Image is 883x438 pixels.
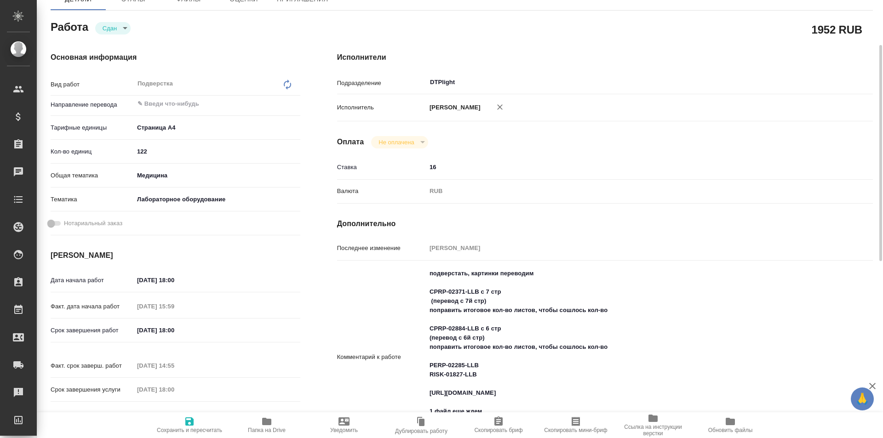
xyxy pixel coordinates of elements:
[51,250,300,261] h4: [PERSON_NAME]
[395,428,447,434] span: Дублировать работу
[305,412,383,438] button: Уведомить
[460,412,537,438] button: Скопировать бриф
[134,359,214,372] input: Пустое поле
[426,241,828,255] input: Пустое поле
[337,163,426,172] p: Ставка
[134,192,300,207] div: Лабораторное оборудование
[337,244,426,253] p: Последнее изменение
[51,385,134,394] p: Срок завершения услуги
[51,100,134,109] p: Направление перевода
[426,183,828,199] div: RUB
[337,103,426,112] p: Исполнитель
[51,18,88,34] h2: Работа
[330,427,358,433] span: Уведомить
[337,218,873,229] h4: Дополнительно
[337,137,364,148] h4: Оплата
[537,412,614,438] button: Скопировать мини-бриф
[295,103,297,105] button: Open
[51,276,134,285] p: Дата начала работ
[134,273,214,287] input: ✎ Введи что-нибудь
[228,412,305,438] button: Папка на Drive
[51,302,134,311] p: Факт. дата начала работ
[51,326,134,335] p: Срок завершения работ
[371,136,428,148] div: Сдан
[376,138,417,146] button: Не оплачена
[51,147,134,156] p: Кол-во единиц
[614,412,692,438] button: Ссылка на инструкции верстки
[620,424,686,437] span: Ссылка на инструкции верстки
[474,427,522,433] span: Скопировать бриф
[812,22,862,37] h2: 1952 RUB
[151,412,228,438] button: Сохранить и пересчитать
[51,52,300,63] h4: Основная информация
[692,412,769,438] button: Обновить файлы
[854,389,870,409] span: 🙏
[134,145,300,158] input: ✎ Введи что-нибудь
[823,81,825,83] button: Open
[248,427,286,433] span: Папка на Drive
[157,427,222,433] span: Сохранить и пересчитать
[64,219,122,228] span: Нотариальный заказ
[337,187,426,196] p: Валюта
[544,427,607,433] span: Скопировать мини-бриф
[337,52,873,63] h4: Исполнители
[51,123,134,132] p: Тарифные единицы
[134,324,214,337] input: ✎ Введи что-нибудь
[708,427,753,433] span: Обновить файлы
[337,79,426,88] p: Подразделение
[95,22,131,34] div: Сдан
[100,24,120,32] button: Сдан
[851,387,874,410] button: 🙏
[134,120,300,136] div: Страница А4
[134,300,214,313] input: Пустое поле
[134,383,214,396] input: Пустое поле
[490,97,510,117] button: Удалить исполнителя
[137,98,267,109] input: ✎ Введи что-нибудь
[51,361,134,370] p: Факт. срок заверш. работ
[426,103,481,112] p: [PERSON_NAME]
[51,171,134,180] p: Общая тематика
[383,412,460,438] button: Дублировать работу
[337,353,426,362] p: Комментарий к работе
[134,168,300,183] div: Медицина
[51,195,134,204] p: Тематика
[51,80,134,89] p: Вид работ
[426,160,828,174] input: ✎ Введи что-нибудь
